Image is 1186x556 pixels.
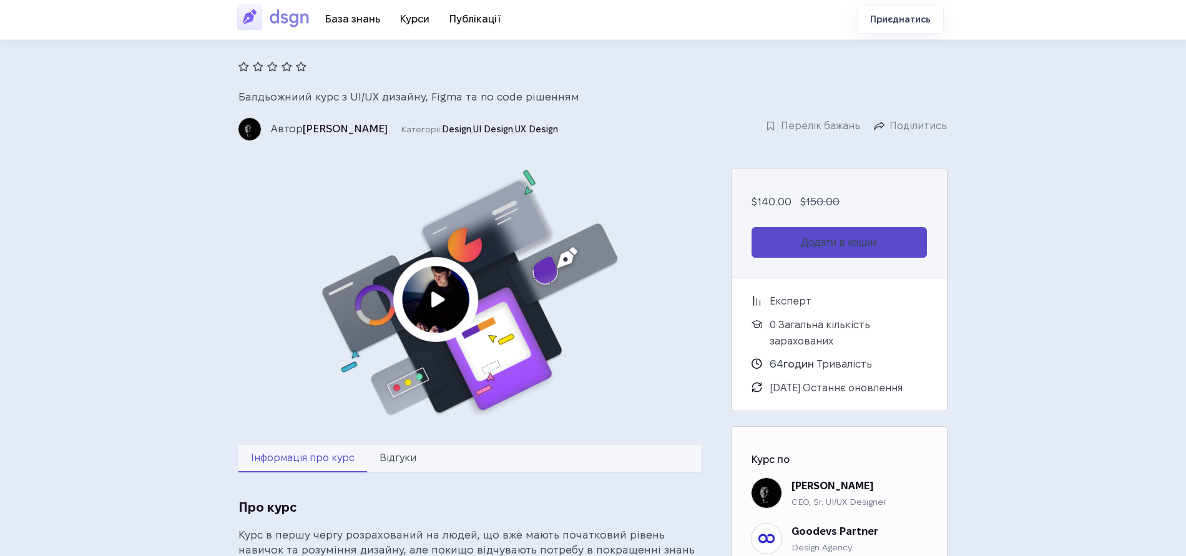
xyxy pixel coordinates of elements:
[442,124,471,134] a: Design
[770,358,783,369] span: 64
[439,9,511,29] a: Публікації
[390,9,439,29] a: Курси
[515,124,558,134] a: UX Design
[271,122,558,137] div: Категорії: , ,
[238,497,701,517] h2: Про курс
[800,196,806,207] span: $
[770,380,903,396] span: [DATE] Останнє оновлення
[238,118,261,140] img: Сергій Головашкін
[752,227,927,258] button: Додати в кошик
[770,293,811,310] span: Експерт
[237,2,315,31] img: DSGN Освітньо-професійний простір для амбітних
[791,526,878,537] a: Goodevs Partner
[303,123,388,134] a: [PERSON_NAME]
[791,495,886,509] div: CEO, Sr. UI/UX Designer
[367,445,429,472] a: Відгуки
[271,123,391,134] span: Автор
[238,91,579,102] span: Балдьожниий курс з UI/UX дизайну, Figma та no code рішенням
[857,6,944,34] a: Приєднатись
[752,196,791,207] bdi: 140.00
[801,235,878,250] span: Додати в кошик
[765,119,861,134] a: Перелік бажань
[752,478,782,508] img: Сергій Головашкін
[752,524,782,554] img: Goodevs Partner
[873,119,948,134] a: Поділитись
[800,196,840,207] bdi: 150.00
[752,452,927,468] h3: Курс по
[238,168,701,420] img: course-featured.png
[238,445,367,472] a: Інформація про курс
[770,356,872,373] span: Тривалість
[473,124,513,134] a: UI Design
[315,9,390,29] a: База знань
[770,317,927,349] span: 0 Загальна кількість зарахованих
[791,480,874,491] a: [PERSON_NAME]
[783,358,814,369] span: годин
[791,540,878,554] div: Design Agency
[752,196,757,207] span: $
